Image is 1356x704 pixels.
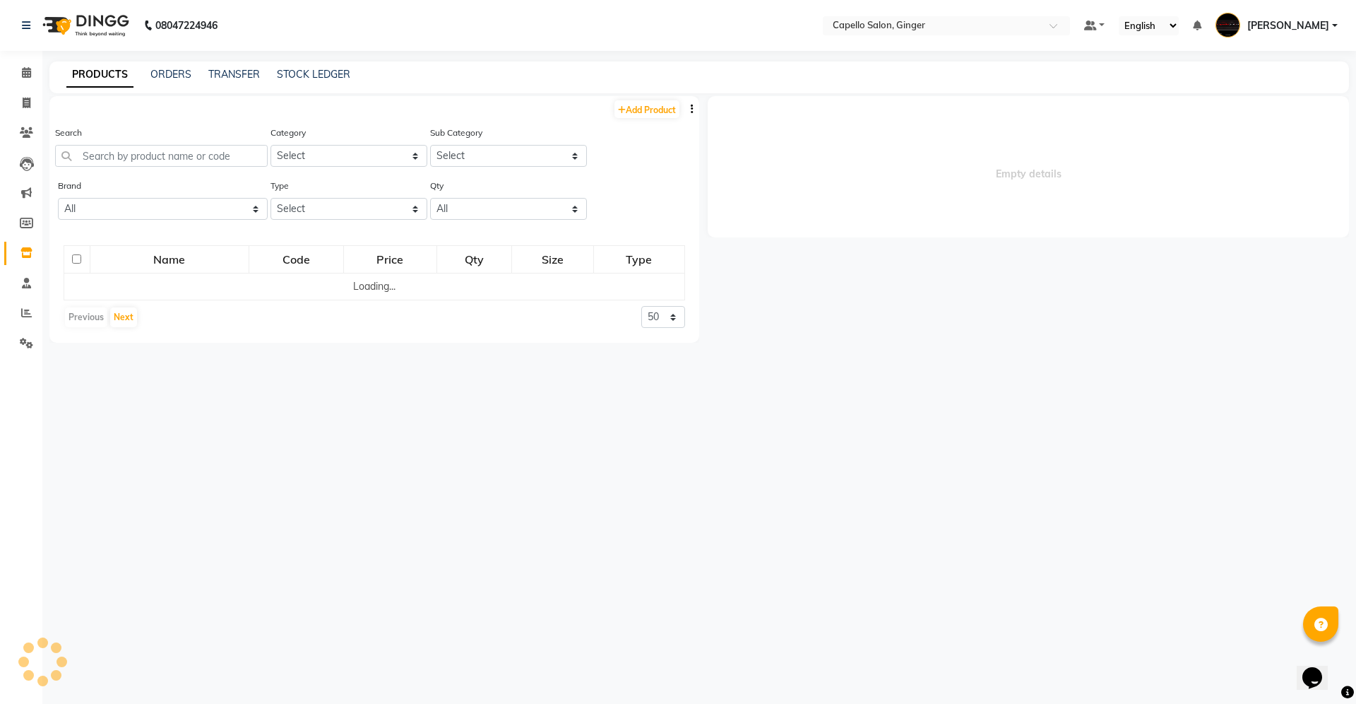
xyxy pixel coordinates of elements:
[55,127,82,139] label: Search
[595,247,684,272] div: Type
[110,307,137,327] button: Next
[208,68,260,81] a: TRANSFER
[708,96,1349,237] span: Empty details
[150,68,191,81] a: ORDERS
[270,127,306,139] label: Category
[277,68,350,81] a: STOCK LEDGER
[430,127,482,139] label: Sub Category
[614,100,679,118] a: Add Product
[1247,18,1329,33] span: [PERSON_NAME]
[155,6,218,45] b: 08047224946
[64,274,685,300] td: Loading...
[430,180,444,192] label: Qty
[250,247,343,272] div: Code
[1297,647,1342,690] iframe: chat widget
[345,247,436,272] div: Price
[270,180,289,192] label: Type
[58,180,81,192] label: Brand
[36,6,133,45] img: logo
[66,62,133,88] a: PRODUCTS
[55,145,268,167] input: Search by product name or code
[438,247,511,272] div: Qty
[91,247,248,272] div: Name
[513,247,593,272] div: Size
[1215,13,1240,37] img: Capello Ginger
